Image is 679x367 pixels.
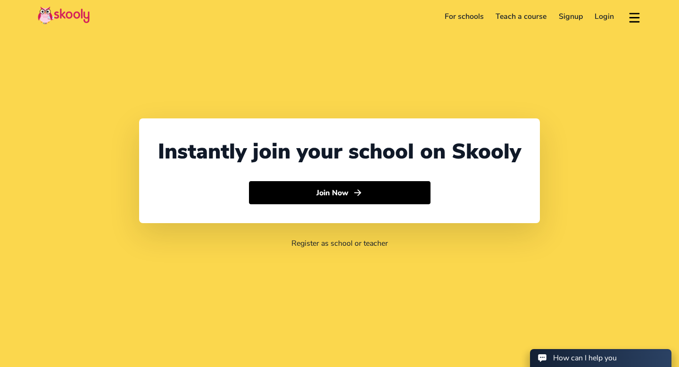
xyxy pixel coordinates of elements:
a: For schools [439,9,490,24]
button: Join Nowarrow forward outline [249,181,431,205]
img: Skooly [38,6,90,25]
ion-icon: arrow forward outline [353,188,363,198]
a: Register as school or teacher [291,238,388,249]
button: menu outline [628,9,641,25]
div: Instantly join your school on Skooly [158,137,521,166]
a: Signup [553,9,589,24]
a: Teach a course [489,9,553,24]
a: Login [589,9,621,24]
